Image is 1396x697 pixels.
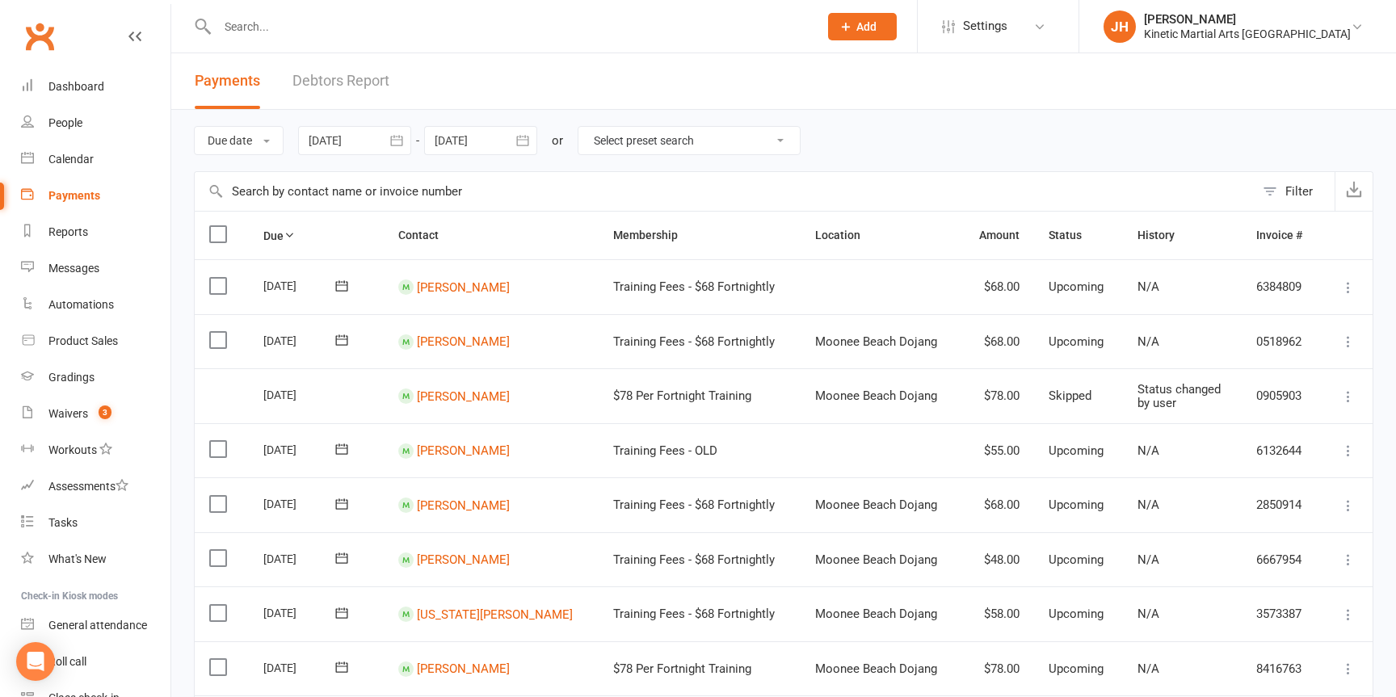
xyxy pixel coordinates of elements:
span: Upcoming [1049,279,1104,294]
img: tab_domain_overview_orange.svg [44,94,57,107]
td: 8416763 [1242,641,1321,696]
a: Debtors Report [292,53,389,109]
div: Assessments [48,480,128,493]
td: 0905903 [1242,368,1321,423]
td: 3573387 [1242,586,1321,641]
span: N/A [1137,498,1159,512]
span: N/A [1137,334,1159,349]
input: Search by contact name or invoice number [195,172,1255,211]
div: JH [1104,10,1136,43]
td: $78.00 [961,641,1034,696]
td: $68.00 [961,314,1034,369]
span: Settings [963,8,1007,44]
div: Roll call [48,655,86,668]
span: N/A [1137,552,1159,567]
img: website_grey.svg [26,42,39,55]
span: N/A [1137,661,1159,676]
a: People [21,105,170,141]
div: Gradings [48,371,95,384]
span: Skipped [1049,388,1091,403]
div: or [552,131,563,150]
div: [DATE] [263,655,338,680]
button: Filter [1255,172,1335,211]
a: Calendar [21,141,170,178]
div: Filter [1285,182,1313,201]
div: [DATE] [263,546,338,571]
a: What's New [21,541,170,577]
td: $68.00 [961,477,1034,532]
div: [PERSON_NAME] [1144,12,1351,27]
td: $48.00 [961,532,1034,587]
td: $78.00 [961,368,1034,423]
span: Upcoming [1049,607,1104,621]
a: [PERSON_NAME] [417,443,510,458]
div: v 4.0.25 [45,26,79,39]
td: Moonee Beach Dojang [801,641,961,696]
span: Upcoming [1049,443,1104,458]
span: Upcoming [1049,498,1104,512]
td: Moonee Beach Dojang [801,532,961,587]
span: Training Fees - $68 Fortnightly [613,279,775,294]
a: [PERSON_NAME] [417,388,510,403]
th: Due [249,212,384,259]
div: Messages [48,262,99,275]
th: Status [1034,212,1123,259]
a: Clubworx [19,16,60,57]
a: Workouts [21,432,170,468]
div: Tasks [48,516,78,529]
span: $78 Per Fortnight Training [613,661,751,676]
span: N/A [1137,279,1159,294]
div: People [48,116,82,129]
div: [DATE] [263,273,338,298]
div: Dashboard [48,80,104,93]
button: Due date [194,126,284,155]
a: [PERSON_NAME] [417,279,510,294]
th: Membership [599,212,801,259]
td: Moonee Beach Dojang [801,314,961,369]
div: Calendar [48,153,94,166]
span: N/A [1137,607,1159,621]
th: Contact [384,212,599,259]
td: 6667954 [1242,532,1321,587]
img: logo_orange.svg [26,26,39,39]
a: [PERSON_NAME] [417,661,510,676]
input: Search... [212,15,807,38]
a: Gradings [21,359,170,396]
div: What's New [48,552,107,565]
a: [US_STATE][PERSON_NAME] [417,607,573,621]
div: Waivers [48,407,88,420]
span: N/A [1137,443,1159,458]
div: [DATE] [263,328,338,353]
div: Payments [48,189,100,202]
div: [DATE] [263,382,338,407]
td: 0518962 [1242,314,1321,369]
td: $55.00 [961,423,1034,478]
a: Product Sales [21,323,170,359]
span: Upcoming [1049,334,1104,349]
div: Domain: [DOMAIN_NAME] [42,42,178,55]
a: Dashboard [21,69,170,105]
a: [PERSON_NAME] [417,334,510,349]
img: tab_keywords_by_traffic_grey.svg [161,94,174,107]
td: $58.00 [961,586,1034,641]
a: [PERSON_NAME] [417,552,510,567]
a: Roll call [21,644,170,680]
td: Moonee Beach Dojang [801,586,961,641]
div: Keywords by Traffic [179,95,272,106]
div: Reports [48,225,88,238]
div: Product Sales [48,334,118,347]
span: Payments [195,72,260,89]
td: Moonee Beach Dojang [801,477,961,532]
span: $78 Per Fortnight Training [613,388,751,403]
a: Reports [21,214,170,250]
a: Automations [21,287,170,323]
span: Add [856,20,877,33]
span: Upcoming [1049,661,1104,676]
div: Automations [48,298,114,311]
span: 3 [99,405,111,419]
div: Domain Overview [61,95,145,106]
td: $68.00 [961,259,1034,314]
a: Messages [21,250,170,287]
div: Workouts [48,443,97,456]
div: [DATE] [263,600,338,625]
